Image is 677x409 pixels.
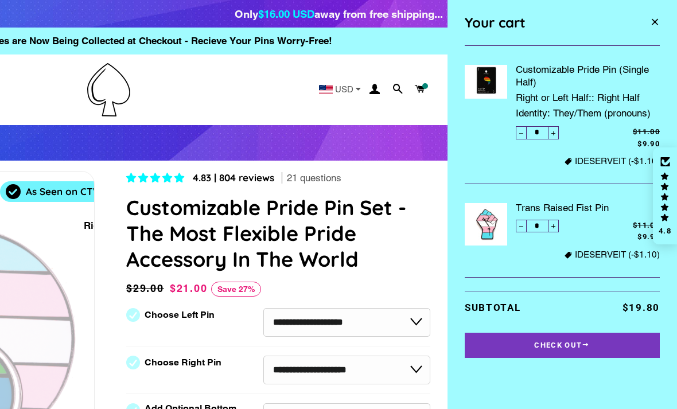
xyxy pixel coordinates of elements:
[335,85,353,94] span: USD
[587,126,660,138] del: $11.00
[465,203,507,246] img: Trans Raised Fist Pin
[287,172,341,185] span: 21 questions
[465,300,595,315] p: Subtotal
[465,65,507,99] img: Customizable Pride Pin (Single Half)
[573,250,660,260] li: IDESERVEIT (-$1.10)
[465,333,660,358] button: Check Out
[516,106,660,121] span: Identity: They/Them (pronouns)
[587,220,660,231] del: $11.00
[653,147,677,245] div: Click to open Judge.me floating reviews tab
[465,9,627,37] div: Your cart
[573,157,660,166] ul: Discount
[258,7,314,20] span: $16.00 USD
[170,282,208,294] span: $21.00
[595,300,660,315] p: $19.80
[193,172,274,184] span: 4.83 | 804 reviews
[516,201,660,214] a: Trans Raised Fist Pin
[548,126,559,139] button: Increase item quantity by one
[573,157,660,166] li: IDESERVEIT (-$1.10)
[211,282,261,297] span: Save 27%
[145,357,221,368] label: Choose Right Pin
[573,250,660,260] ul: Discount
[516,63,660,88] a: Customizable Pride Pin (Single Half)
[516,220,559,232] input: quantity
[126,194,430,272] h1: Customizable Pride Pin Set - The Most Flexible Pride Accessory In The World
[235,6,443,22] div: Only away from free shipping...
[126,281,167,297] span: $29.00
[145,310,215,320] label: Choose Left Pin
[87,63,130,116] img: Pin-Ace
[516,126,559,139] input: quantity
[126,172,187,184] span: 4.83 stars
[548,220,559,232] button: Increase item quantity by one
[587,231,660,243] span: $9.90
[516,220,527,232] button: Reduce item quantity by one
[587,138,660,150] span: $9.90
[516,88,660,106] span: Right or Left Half:: Right Half
[658,227,672,235] div: 4.8
[516,126,527,139] button: Reduce item quantity by one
